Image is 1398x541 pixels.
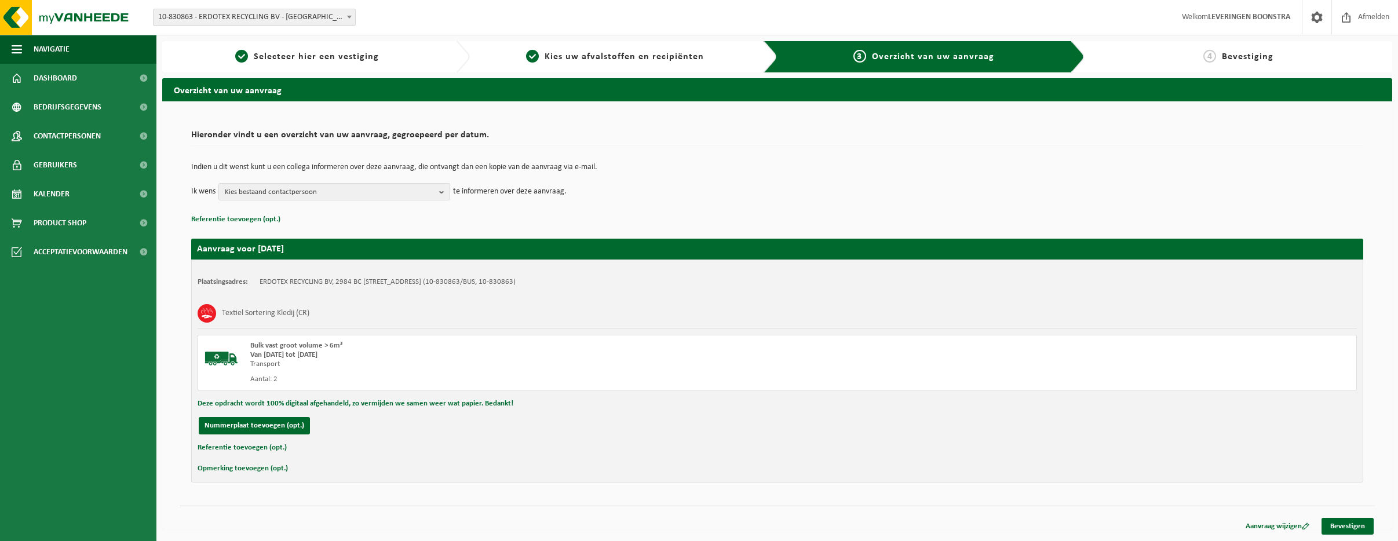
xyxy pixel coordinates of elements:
[254,52,379,61] span: Selecteer hier een vestiging
[250,375,824,384] div: Aantal: 2
[198,396,513,411] button: Deze opdracht wordt 100% digitaal afgehandeld, zo vermijden we samen weer wat papier. Bedankt!
[198,278,248,286] strong: Plaatsingsadres:
[545,52,704,61] span: Kies uw afvalstoffen en recipiënten
[34,151,77,180] span: Gebruikers
[1322,518,1374,535] a: Bevestigen
[153,9,356,26] span: 10-830863 - ERDOTEX RECYCLING BV - Ridderkerk
[235,50,248,63] span: 1
[191,163,1363,171] p: Indien u dit wenst kunt u een collega informeren over deze aanvraag, die ontvangt dan een kopie v...
[872,52,994,61] span: Overzicht van uw aanvraag
[198,440,287,455] button: Referentie toevoegen (opt.)
[225,184,435,201] span: Kies bestaand contactpersoon
[218,183,450,200] button: Kies bestaand contactpersoon
[154,9,355,25] span: 10-830863 - ERDOTEX RECYCLING BV - Ridderkerk
[222,304,309,323] h3: Textiel Sortering Kledij (CR)
[1203,50,1216,63] span: 4
[853,50,866,63] span: 3
[250,351,317,359] strong: Van [DATE] tot [DATE]
[34,93,101,122] span: Bedrijfsgegevens
[198,461,288,476] button: Opmerking toevoegen (opt.)
[1237,518,1318,535] a: Aanvraag wijzigen
[34,35,70,64] span: Navigatie
[191,130,1363,146] h2: Hieronder vindt u een overzicht van uw aanvraag, gegroepeerd per datum.
[162,78,1392,101] h2: Overzicht van uw aanvraag
[476,50,754,64] a: 2Kies uw afvalstoffen en recipiënten
[197,244,284,254] strong: Aanvraag voor [DATE]
[250,360,824,369] div: Transport
[526,50,539,63] span: 2
[453,183,567,200] p: te informeren over deze aanvraag.
[34,122,101,151] span: Contactpersonen
[191,183,216,200] p: Ik wens
[260,277,516,287] td: ERDOTEX RECYCLING BV, 2984 BC [STREET_ADDRESS] (10-830863/BUS, 10-830863)
[34,64,77,93] span: Dashboard
[204,341,239,376] img: BL-SO-LV.png
[34,180,70,209] span: Kalender
[250,342,342,349] span: Bulk vast groot volume > 6m³
[34,237,127,266] span: Acceptatievoorwaarden
[1222,52,1273,61] span: Bevestiging
[1208,13,1290,21] strong: LEVERINGEN BOONSTRA
[191,212,280,227] button: Referentie toevoegen (opt.)
[168,50,447,64] a: 1Selecteer hier een vestiging
[199,417,310,434] button: Nummerplaat toevoegen (opt.)
[34,209,86,237] span: Product Shop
